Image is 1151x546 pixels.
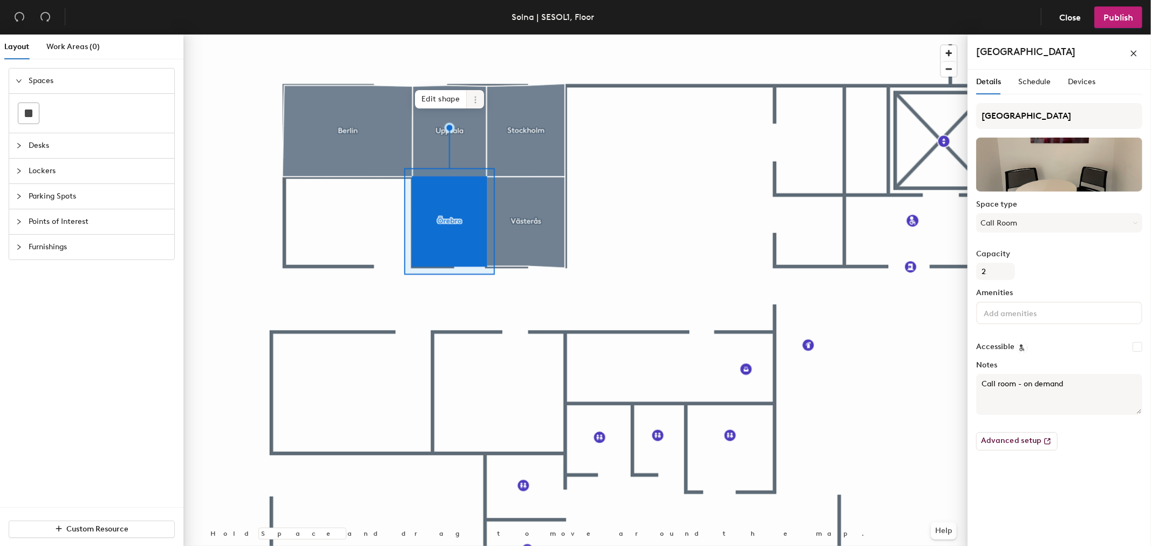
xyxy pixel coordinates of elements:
button: Help [931,522,957,540]
textarea: Call room - on demand [976,374,1142,415]
span: Points of Interest [29,209,168,234]
span: Desks [29,133,168,158]
label: Amenities [976,289,1142,297]
label: Space type [976,200,1142,209]
span: expanded [16,78,22,84]
span: Lockers [29,159,168,183]
input: Add amenities [982,306,1079,319]
span: Parking Spots [29,184,168,209]
button: Publish [1094,6,1142,28]
button: Advanced setup [976,432,1058,451]
span: Layout [4,42,29,51]
label: Notes [976,361,1142,370]
span: Close [1059,12,1081,23]
span: Furnishings [29,235,168,260]
span: Publish [1104,12,1133,23]
button: Custom Resource [9,521,175,538]
span: undo [14,11,25,22]
span: collapsed [16,244,22,250]
button: Call Room [976,213,1142,233]
span: close [1130,50,1138,57]
button: Close [1050,6,1090,28]
span: collapsed [16,219,22,225]
span: Devices [1068,77,1095,86]
span: Spaces [29,69,168,93]
label: Capacity [976,250,1142,258]
span: Details [976,77,1001,86]
label: Accessible [976,343,1014,351]
span: Schedule [1018,77,1051,86]
span: Edit shape [415,90,467,108]
span: Work Areas (0) [46,42,100,51]
img: The space named Örebro [976,138,1142,192]
span: collapsed [16,168,22,174]
span: collapsed [16,193,22,200]
button: Redo (⌘ + ⇧ + Z) [35,6,56,28]
div: Solna | SESOL1, Floor [512,10,595,24]
button: Undo (⌘ + Z) [9,6,30,28]
h4: [GEOGRAPHIC_DATA] [976,45,1075,59]
span: collapsed [16,142,22,149]
span: Custom Resource [67,524,129,534]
